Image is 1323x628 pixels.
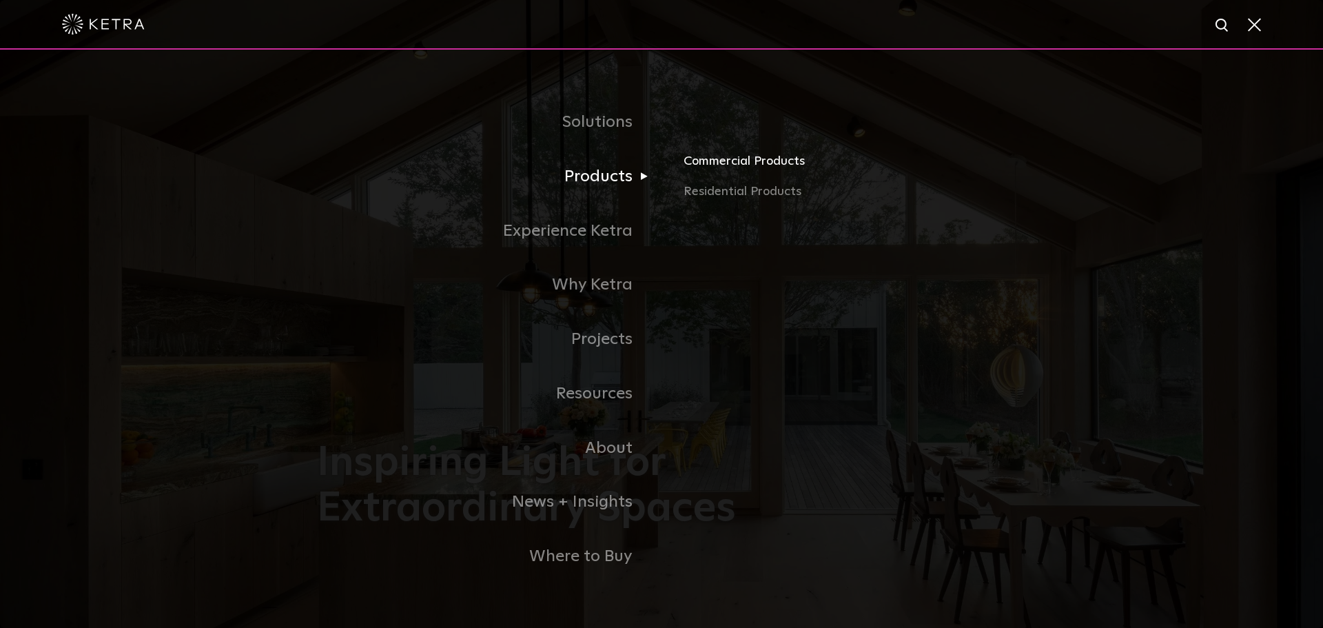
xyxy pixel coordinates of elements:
a: Why Ketra [317,258,661,312]
img: search icon [1214,17,1231,34]
a: Residential Products [684,182,1006,202]
a: Resources [317,367,661,421]
div: Navigation Menu [317,95,1006,584]
a: Experience Ketra [317,204,661,259]
a: Commercial Products [684,152,1006,182]
a: Projects [317,312,661,367]
a: News + Insights [317,475,661,529]
a: Where to Buy [317,529,661,584]
a: About [317,421,661,476]
a: Solutions [317,95,661,150]
a: Products [317,150,661,204]
img: ketra-logo-2019-white [62,14,145,34]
